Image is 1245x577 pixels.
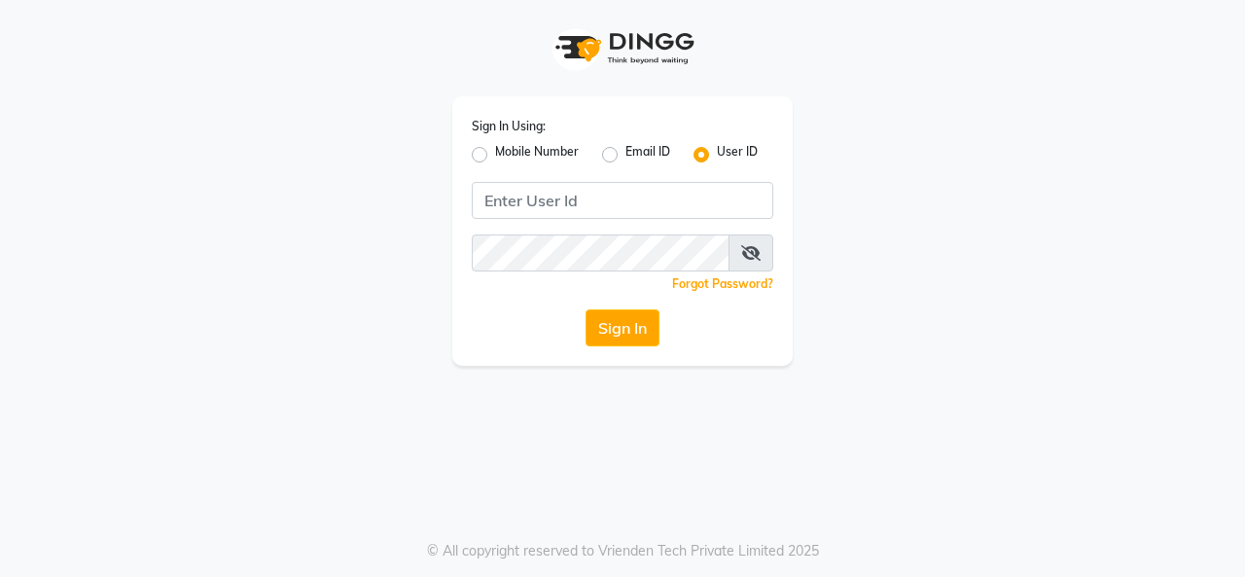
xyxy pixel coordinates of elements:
[672,276,773,291] a: Forgot Password?
[495,143,579,166] label: Mobile Number
[472,118,546,135] label: Sign In Using:
[717,143,758,166] label: User ID
[472,234,729,271] input: Username
[625,143,670,166] label: Email ID
[586,309,659,346] button: Sign In
[545,19,700,77] img: logo1.svg
[472,182,773,219] input: Username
